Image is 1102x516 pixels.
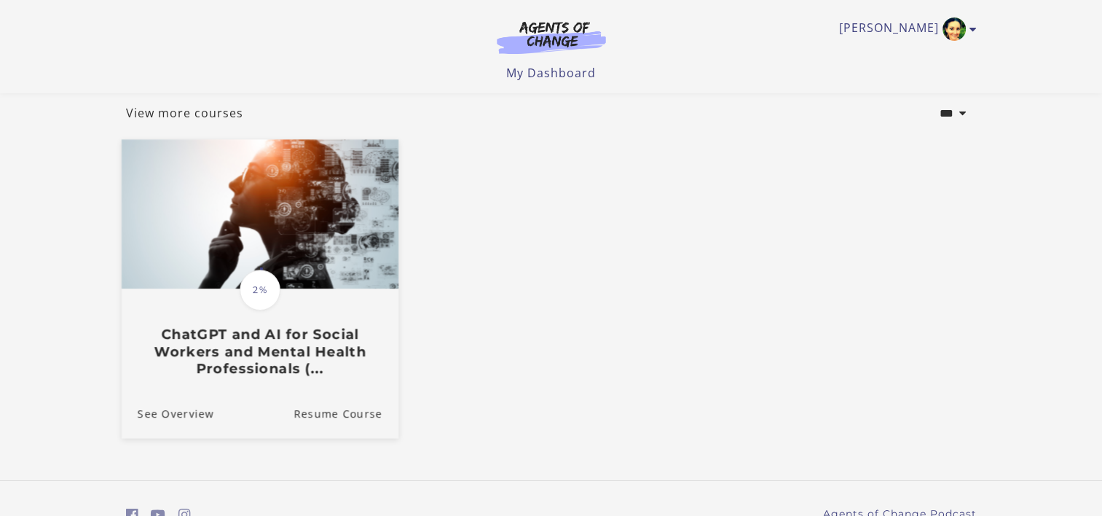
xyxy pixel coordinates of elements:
span: 2% [240,270,280,310]
a: Toggle menu [839,17,969,41]
img: Agents of Change Logo [481,20,621,54]
h3: ChatGPT and AI for Social Workers and Mental Health Professionals (... [137,327,382,378]
a: ChatGPT and AI for Social Workers and Mental Health Professionals (...: See Overview [121,389,213,438]
a: View more courses [126,104,243,122]
a: My Dashboard [506,65,596,81]
a: ChatGPT and AI for Social Workers and Mental Health Professionals (...: Resume Course [294,389,398,438]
